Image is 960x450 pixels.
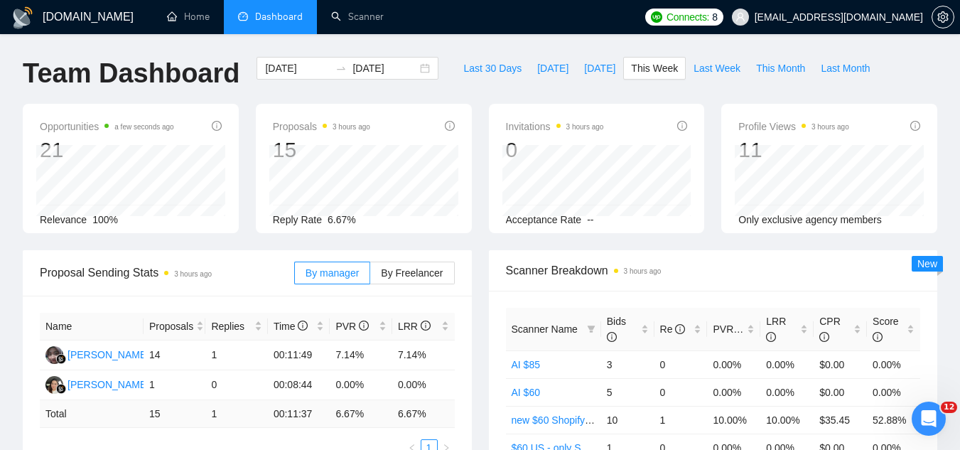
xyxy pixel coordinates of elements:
h1: Team Dashboard [23,57,239,90]
img: gigradar-bm.png [56,354,66,364]
time: 3 hours ago [333,123,370,131]
span: Proposals [273,118,370,135]
span: Only exclusive agency members [738,214,882,225]
button: Last Month [813,57,878,80]
a: new $60 Shopify Development [512,414,647,426]
time: 3 hours ago [811,123,849,131]
span: Proposals [149,318,193,334]
td: $35.45 [814,406,867,434]
td: 1 [654,406,708,434]
div: [PERSON_NAME] Ayra [68,347,172,363]
td: 0 [654,350,708,378]
span: info-circle [675,324,685,334]
td: 7.14% [330,341,392,370]
td: 6.67 % [330,400,392,428]
span: 12 [941,402,957,413]
span: Proposal Sending Stats [40,264,294,282]
td: 00:11:49 [268,341,330,370]
span: New [917,258,937,269]
td: 0.00% [760,378,814,406]
td: 10.00% [760,406,814,434]
td: 1 [205,400,268,428]
span: info-circle [359,321,369,331]
td: 6.67 % [392,400,455,428]
td: 15 [144,400,206,428]
div: 11 [738,136,849,164]
div: 21 [40,136,174,164]
img: LA [45,376,63,394]
span: [DATE] [537,60,568,76]
span: Relevance [40,214,87,225]
span: Dashboard [255,11,303,23]
span: 100% [92,214,118,225]
div: [PERSON_NAME] [68,377,149,392]
td: 00:11:37 [268,400,330,428]
span: info-circle [212,121,222,131]
td: 0 [205,370,268,400]
td: $0.00 [814,378,867,406]
td: Total [40,400,144,428]
td: 0.00% [330,370,392,400]
span: By manager [306,267,359,279]
span: Connects: [667,9,709,25]
span: This Month [756,60,805,76]
button: This Week [623,57,686,80]
td: 1 [144,370,206,400]
span: to [335,63,347,74]
span: Score [873,316,899,343]
td: 0.00% [707,350,760,378]
span: Reply Rate [273,214,322,225]
button: setting [932,6,954,28]
span: dashboard [238,11,248,21]
span: info-circle [766,332,776,342]
td: 52.88% [867,406,920,434]
span: info-circle [607,332,617,342]
span: Last Week [694,60,740,76]
span: filter [584,318,598,340]
span: CPR [819,316,841,343]
img: logo [11,6,34,29]
span: Scanner Breakdown [506,262,921,279]
span: Last Month [821,60,870,76]
span: By Freelancer [381,267,443,279]
div: 15 [273,136,370,164]
span: Scanner Name [512,323,578,335]
td: $0.00 [814,350,867,378]
button: Last 30 Days [455,57,529,80]
span: Re [660,323,686,335]
a: NF[PERSON_NAME] Ayra [45,348,172,360]
div: 0 [506,136,604,164]
span: Opportunities [40,118,174,135]
td: 0 [654,378,708,406]
th: Proposals [144,313,206,341]
span: [DATE] [584,60,615,76]
span: info-circle [873,332,883,342]
th: Replies [205,313,268,341]
iframe: Intercom live chat [912,402,946,436]
span: info-circle [677,121,687,131]
span: Profile Views [738,118,849,135]
span: info-circle [910,121,920,131]
td: 14 [144,341,206,370]
img: NF [45,346,63,364]
td: 3 [601,350,654,378]
span: Invitations [506,118,604,135]
td: 1 [205,341,268,370]
span: -- [587,214,593,225]
td: 7.14% [392,341,455,370]
td: 10.00% [707,406,760,434]
span: LRR [766,316,786,343]
span: info-circle [445,121,455,131]
th: Name [40,313,144,341]
span: LRR [398,321,431,332]
span: info-circle [298,321,308,331]
a: LA[PERSON_NAME] [45,378,149,390]
td: 5 [601,378,654,406]
span: Acceptance Rate [506,214,582,225]
span: Bids [607,316,626,343]
span: 8 [712,9,718,25]
button: [DATE] [529,57,576,80]
td: 0.00% [867,350,920,378]
time: 3 hours ago [624,267,662,275]
img: upwork-logo.png [651,11,662,23]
